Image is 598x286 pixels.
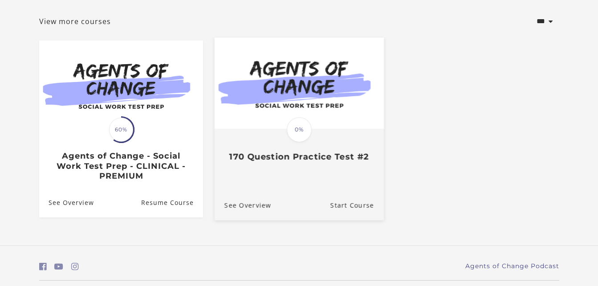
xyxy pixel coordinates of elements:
[214,190,271,220] a: 170 Question Practice Test #2: See Overview
[224,151,374,162] h3: 170 Question Practice Test #2
[287,117,312,142] span: 0%
[39,188,94,217] a: Agents of Change - Social Work Test Prep - CLINICAL - PREMIUM: See Overview
[54,262,63,271] i: https://www.youtube.com/c/AgentsofChangeTestPrepbyMeaganMitchell (Open in a new window)
[141,188,203,217] a: Agents of Change - Social Work Test Prep - CLINICAL - PREMIUM: Resume Course
[39,262,47,271] i: https://www.facebook.com/groups/aswbtestprep (Open in a new window)
[71,260,79,273] a: https://www.instagram.com/agentsofchangeprep/ (Open in a new window)
[71,262,79,271] i: https://www.instagram.com/agentsofchangeprep/ (Open in a new window)
[109,118,133,142] span: 60%
[39,260,47,273] a: https://www.facebook.com/groups/aswbtestprep (Open in a new window)
[54,260,63,273] a: https://www.youtube.com/c/AgentsofChangeTestPrepbyMeaganMitchell (Open in a new window)
[330,190,383,220] a: 170 Question Practice Test #2: Resume Course
[465,261,559,271] a: Agents of Change Podcast
[39,16,111,27] a: View more courses
[49,151,193,181] h3: Agents of Change - Social Work Test Prep - CLINICAL - PREMIUM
